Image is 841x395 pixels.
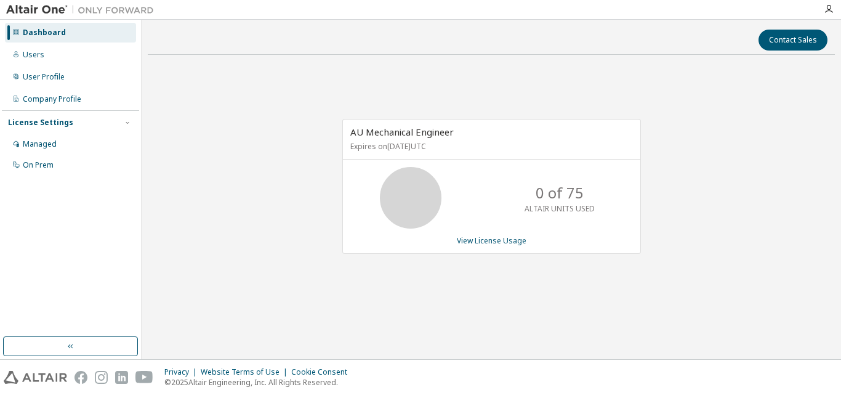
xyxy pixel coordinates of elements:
[115,371,128,384] img: linkedin.svg
[536,182,584,203] p: 0 of 75
[23,139,57,149] div: Managed
[95,371,108,384] img: instagram.svg
[23,160,54,170] div: On Prem
[759,30,827,51] button: Contact Sales
[23,50,44,60] div: Users
[6,4,160,16] img: Altair One
[23,72,65,82] div: User Profile
[201,367,291,377] div: Website Terms of Use
[164,367,201,377] div: Privacy
[135,371,153,384] img: youtube.svg
[23,94,81,104] div: Company Profile
[350,141,630,152] p: Expires on [DATE] UTC
[525,203,595,214] p: ALTAIR UNITS USED
[23,28,66,38] div: Dashboard
[74,371,87,384] img: facebook.svg
[350,126,454,138] span: AU Mechanical Engineer
[291,367,355,377] div: Cookie Consent
[8,118,73,128] div: License Settings
[4,371,67,384] img: altair_logo.svg
[164,377,355,388] p: © 2025 Altair Engineering, Inc. All Rights Reserved.
[457,235,526,246] a: View License Usage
